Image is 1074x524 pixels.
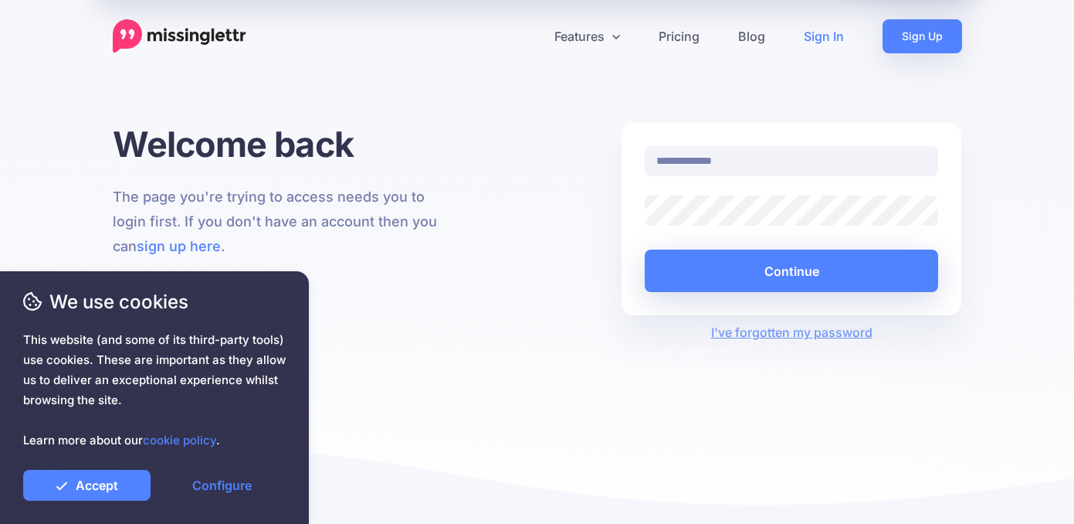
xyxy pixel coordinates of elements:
[137,238,221,254] a: sign up here
[711,325,872,340] a: I've forgotten my password
[535,19,639,53] a: Features
[645,250,939,292] button: Continue
[784,19,863,53] a: Sign In
[23,470,151,501] a: Accept
[113,185,453,259] p: The page you're trying to access needs you to login first. If you don't have an account then you ...
[23,288,286,315] span: We use cookies
[143,433,216,447] a: cookie policy
[883,19,962,53] a: Sign Up
[719,19,784,53] a: Blog
[639,19,719,53] a: Pricing
[23,330,286,451] span: This website (and some of its third-party tools) use cookies. These are important as they allow u...
[113,123,453,165] h1: Welcome back
[158,470,286,501] a: Configure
